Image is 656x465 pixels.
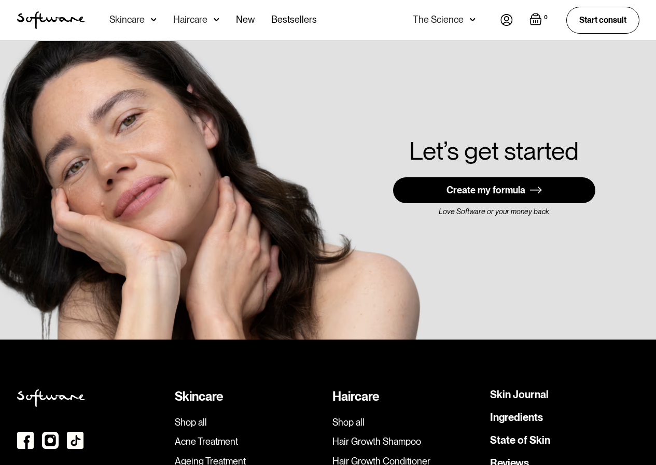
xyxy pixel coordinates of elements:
a: Shop all [175,417,324,428]
img: Software Logo [17,11,85,29]
img: arrow down [214,15,219,25]
img: instagram icon [42,432,59,449]
img: arrow down [470,15,476,25]
a: Acne Treatment [175,436,324,447]
img: Softweare logo [17,389,85,407]
a: Hair Growth Shampoo [332,436,482,447]
div: 0 [542,13,550,22]
a: Open empty cart [529,13,550,27]
div: Haircare [173,15,207,25]
div: The Science [413,15,464,25]
a: Ingredients [490,412,543,422]
img: Facebook icon [17,432,34,449]
div: Create my formula [446,185,525,195]
a: Start consult [566,7,639,33]
div: Skincare [175,389,324,404]
a: Create my formula [393,177,595,203]
img: TikTok Icon [67,432,83,449]
div: Skincare [109,15,145,25]
img: arrow down [151,15,157,25]
a: home [17,11,85,29]
div: Love Software or your money back [393,207,595,216]
h2: Let’s get started [409,137,579,165]
div: Haircare [332,389,482,404]
a: State of Skin [490,435,550,445]
a: Skin Journal [490,389,549,400]
a: Shop all [332,417,482,428]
